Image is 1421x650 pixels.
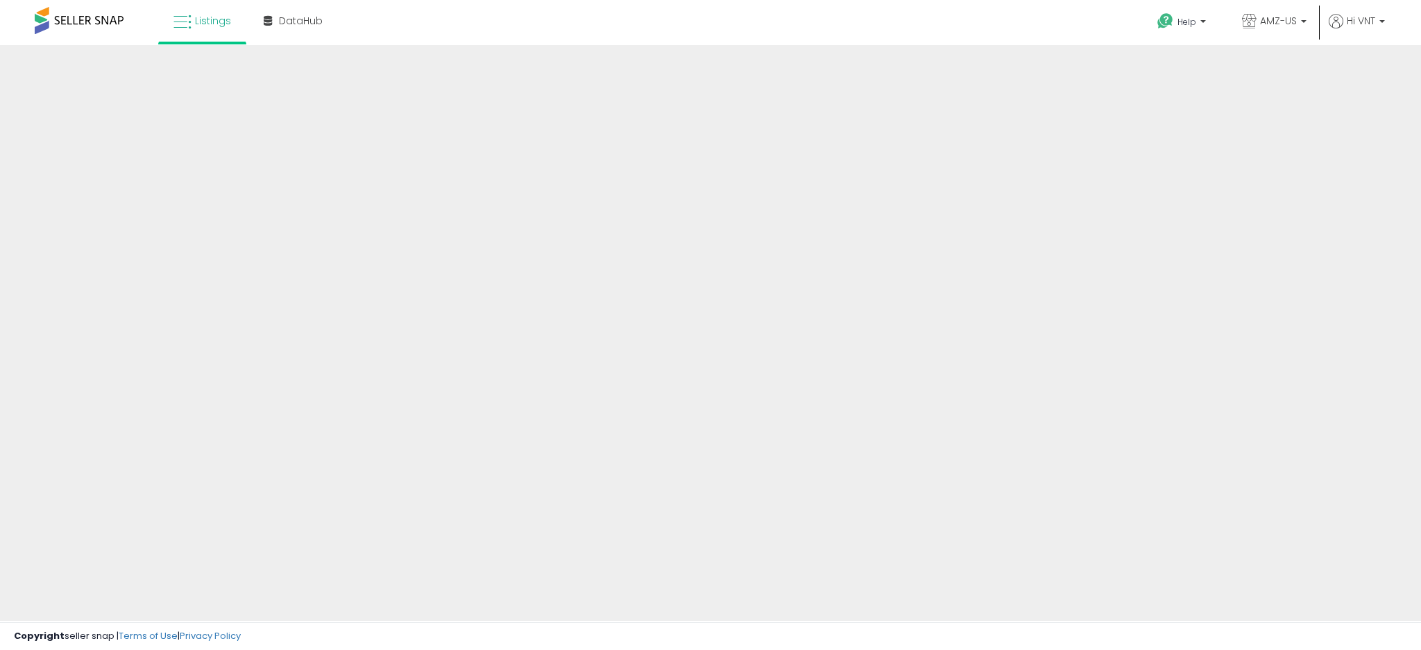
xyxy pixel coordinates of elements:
[1146,2,1220,45] a: Help
[279,14,323,28] span: DataHub
[1260,14,1297,28] span: AMZ-US
[1329,14,1385,45] a: Hi VNT
[1177,16,1196,28] span: Help
[1347,14,1375,28] span: Hi VNT
[1157,12,1174,30] i: Get Help
[195,14,231,28] span: Listings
